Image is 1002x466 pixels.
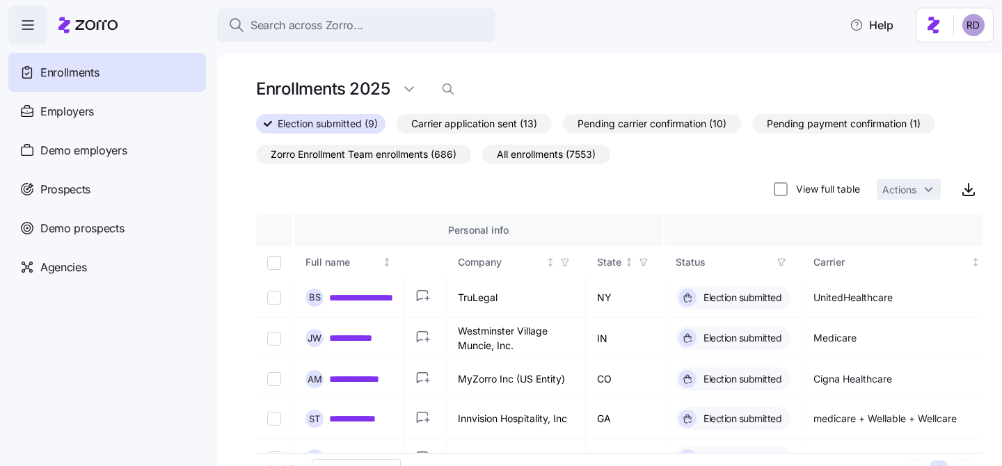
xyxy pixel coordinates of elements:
[8,209,206,248] a: Demo prospects
[813,291,893,305] span: UnitedHealthcare
[305,223,651,238] div: Personal info
[40,181,90,198] span: Prospects
[597,255,621,270] div: State
[40,64,99,81] span: Enrollments
[813,255,968,270] div: Carrier
[546,257,555,267] div: Not sorted
[699,291,781,305] span: Election submitted
[813,412,957,426] span: medicare + Wellable + Wellcare
[586,399,665,439] td: GA
[40,103,94,120] span: Employers
[8,53,206,92] a: Enrollments
[267,256,281,270] input: Select all records
[447,399,586,439] td: Innvision Hospitality, Inc
[971,257,980,267] div: Not sorted
[788,182,860,196] label: View full table
[278,115,378,133] span: Election submitted (9)
[447,246,586,278] th: CompanyNot sorted
[586,278,665,318] td: NY
[586,246,665,278] th: StateNot sorted
[447,278,586,318] td: TruLegal
[305,255,380,270] div: Full name
[382,257,392,267] div: Not sorted
[699,412,781,426] span: Election submitted
[586,318,665,360] td: IN
[676,255,772,270] div: Status
[308,334,321,343] span: J W
[40,220,125,237] span: Demo prospects
[850,17,893,33] span: Help
[271,145,456,163] span: Zorro Enrollment Team enrollments (686)
[267,451,281,465] input: Select record 5
[699,331,781,345] span: Election submitted
[586,360,665,399] td: CO
[838,11,905,39] button: Help
[882,185,916,195] span: Actions
[458,255,543,270] div: Company
[962,14,985,36] img: 6d862e07fa9c5eedf81a4422c42283ac
[699,372,781,386] span: Election submitted
[256,78,390,99] h1: Enrollments 2025
[40,259,86,276] span: Agencies
[267,412,281,426] input: Select record 4
[699,451,781,465] span: Election submitted
[624,257,634,267] div: Not sorted
[447,360,586,399] td: MyZorro Inc (US Entity)
[8,248,206,287] a: Agencies
[308,375,322,384] span: A M
[813,372,892,386] span: Cigna Healthcare
[8,131,206,170] a: Demo employers
[447,318,586,360] td: Westminster Village Muncie, Inc.
[767,115,921,133] span: Pending payment confirmation (1)
[309,293,321,302] span: B S
[250,17,363,34] span: Search across Zorro...
[40,142,127,159] span: Demo employers
[309,415,320,424] span: S T
[877,179,941,200] button: Actions
[813,331,857,345] span: Medicare
[267,331,281,345] input: Select record 2
[294,246,405,278] th: Full nameNot sorted
[217,8,495,42] button: Search across Zorro...
[8,170,206,209] a: Prospects
[411,115,537,133] span: Carrier application sent (13)
[578,115,726,133] span: Pending carrier confirmation (10)
[497,145,596,163] span: All enrollments (7553)
[267,372,281,386] input: Select record 3
[813,451,978,465] span: BlueCross BlueShield of [US_STATE]
[267,291,281,305] input: Select record 1
[8,92,206,131] a: Employers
